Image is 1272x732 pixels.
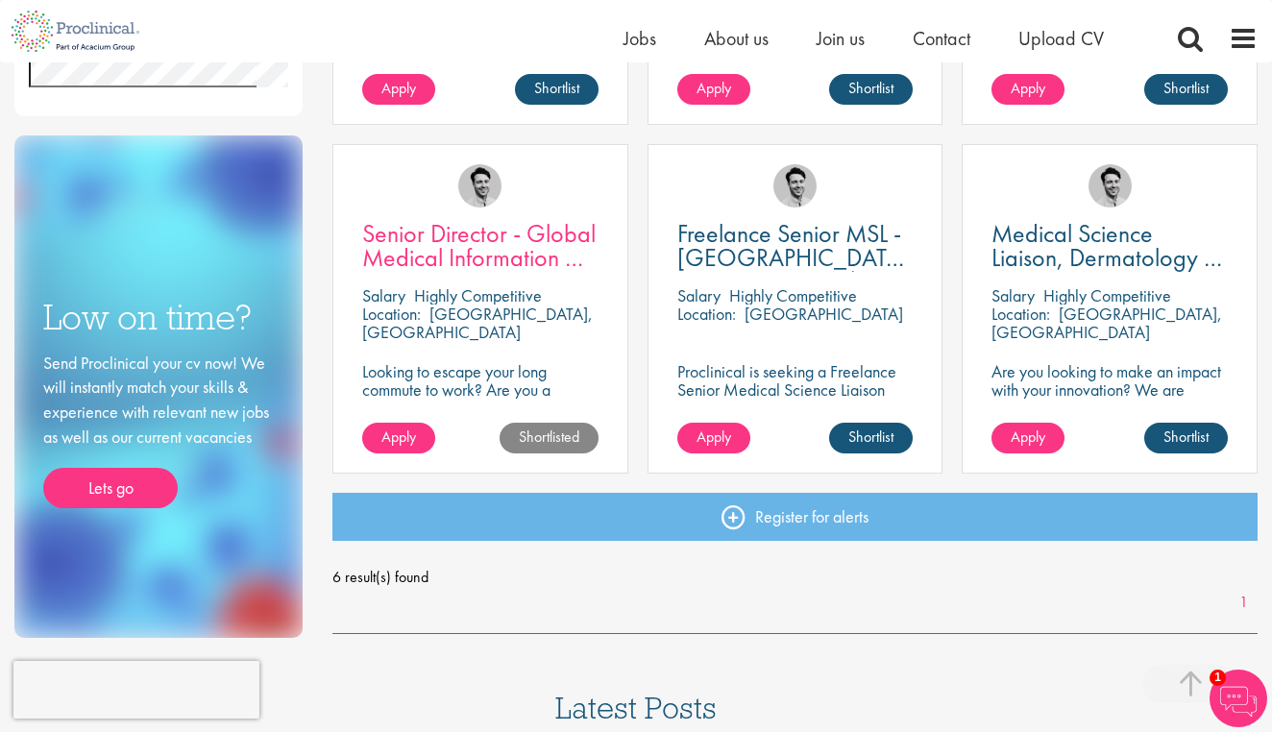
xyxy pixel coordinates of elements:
[991,222,1228,270] a: Medical Science Liaison, Dermatology - [GEOGRAPHIC_DATA]
[677,362,914,453] p: Proclinical is seeking a Freelance Senior Medical Science Liaison (MSL) to support medical affair...
[991,303,1050,325] span: Location:
[677,222,914,270] a: Freelance Senior MSL - [GEOGRAPHIC_DATA] - Cardiovascular/ Rare Disease
[362,303,421,325] span: Location:
[362,423,435,453] a: Apply
[1089,164,1132,207] img: Thomas Pinnock
[729,284,857,306] p: Highly Competitive
[362,284,405,306] span: Salary
[362,222,599,270] a: Senior Director - Global Medical Information & Medical Affairs
[829,74,913,105] a: Shortlist
[991,74,1064,105] a: Apply
[677,303,736,325] span: Location:
[704,26,769,51] a: About us
[332,493,1258,541] a: Register for alerts
[381,427,416,447] span: Apply
[913,26,970,51] a: Contact
[13,661,259,719] iframe: reCAPTCHA
[624,26,656,51] a: Jobs
[1144,423,1228,453] a: Shortlist
[817,26,865,51] a: Join us
[362,217,596,298] span: Senior Director - Global Medical Information & Medical Affairs
[381,78,416,98] span: Apply
[414,284,542,306] p: Highly Competitive
[677,423,750,453] a: Apply
[697,78,731,98] span: Apply
[1210,670,1267,727] img: Chatbot
[697,427,731,447] span: Apply
[43,299,274,336] h3: Low on time?
[458,164,501,207] img: Thomas Pinnock
[362,362,599,453] p: Looking to escape your long commute to work? Are you a Medical Affairs Professional? Unlock your ...
[43,351,274,509] div: Send Proclinical your cv now! We will instantly match your skills & experience with relevant new ...
[362,74,435,105] a: Apply
[1210,670,1226,686] span: 1
[1011,427,1045,447] span: Apply
[677,217,909,322] span: Freelance Senior MSL - [GEOGRAPHIC_DATA] - Cardiovascular/ Rare Disease
[1018,26,1104,51] a: Upload CV
[677,284,721,306] span: Salary
[773,164,817,207] img: Thomas Pinnock
[1230,592,1258,614] a: 1
[745,303,903,325] p: [GEOGRAPHIC_DATA]
[991,217,1223,298] span: Medical Science Liaison, Dermatology - [GEOGRAPHIC_DATA]
[1144,74,1228,105] a: Shortlist
[500,423,599,453] a: Shortlisted
[991,284,1035,306] span: Salary
[829,423,913,453] a: Shortlist
[332,563,1258,592] span: 6 result(s) found
[991,303,1222,343] p: [GEOGRAPHIC_DATA], [GEOGRAPHIC_DATA]
[1043,284,1171,306] p: Highly Competitive
[677,74,750,105] a: Apply
[362,303,593,343] p: [GEOGRAPHIC_DATA], [GEOGRAPHIC_DATA]
[1011,78,1045,98] span: Apply
[991,362,1228,453] p: Are you looking to make an impact with your innovation? We are working with a well-established ph...
[991,423,1064,453] a: Apply
[43,468,178,508] a: Lets go
[515,74,599,105] a: Shortlist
